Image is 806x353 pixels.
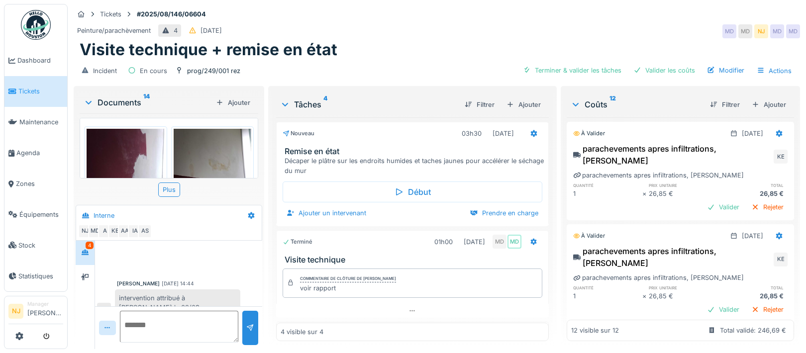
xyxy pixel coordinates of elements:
sup: 12 [609,98,616,110]
div: 12 visible sur 12 [571,326,619,335]
div: À valider [573,232,605,240]
span: Dashboard [17,56,63,65]
div: MD [493,235,506,249]
div: Début [283,181,542,202]
div: En cours [140,66,167,76]
img: n7mrlmhq9egk9g4716hvc45h8cu2 [87,129,165,233]
div: Documents [84,96,212,108]
span: Agenda [16,148,63,158]
div: Ajouter [748,98,790,111]
div: Peinture/parachèvement [77,26,151,35]
div: prog/249/001 rez [187,66,240,76]
div: MD [97,303,111,317]
div: Interne [94,211,114,220]
div: KE [774,150,788,164]
div: MD [738,24,752,38]
div: parachevements apres infiltrations, [PERSON_NAME] [573,171,744,180]
div: [DATE] 14:44 [162,280,194,287]
li: NJ [8,304,23,319]
div: Ajouter un intervenant [283,206,370,220]
div: IA [128,224,142,238]
div: 1 [573,189,643,198]
a: Agenda [4,138,67,169]
div: Terminé [283,238,312,246]
div: Prendre en charge [466,206,542,220]
div: 4 [86,242,94,249]
div: Tâches [280,98,456,110]
div: Modifier [703,64,748,77]
div: Rejeter [747,303,788,316]
div: Ajouter [212,96,254,109]
a: Tickets [4,76,67,107]
h3: Remise en état [285,147,544,156]
div: Valider [703,200,743,214]
h6: prix unitaire [649,182,718,188]
div: MD [786,24,800,38]
strong: #2025/08/146/06604 [133,9,210,19]
a: Dashboard [4,45,67,76]
div: parachevements apres infiltrations, [PERSON_NAME] [573,273,744,282]
div: Nouveau [283,129,314,138]
div: Incident [93,66,117,76]
img: Badge_color-CXgf-gQk.svg [21,10,51,40]
div: 26,85 € [649,189,718,198]
div: [DATE] [742,129,763,138]
div: MD [722,24,736,38]
div: MD [88,224,102,238]
div: 26,85 € [718,189,788,198]
span: Zones [16,179,63,188]
a: Équipements [4,199,67,230]
div: 26,85 € [649,291,718,301]
div: KE [108,224,122,238]
li: [PERSON_NAME] [27,300,63,322]
div: intervention attribué à [PERSON_NAME] le 02/09 aprem [115,289,240,316]
div: 1 [573,291,643,301]
h6: quantité [573,182,643,188]
a: Zones [4,169,67,199]
div: À valider [573,129,605,138]
div: MD [507,235,521,249]
span: Maintenance [19,117,63,127]
div: parachevements apres infiltrations, [PERSON_NAME] [573,143,772,167]
div: Valider les coûts [629,64,699,77]
h1: Visite technique + remise en état [80,40,337,59]
div: MD [770,24,784,38]
div: KE [774,253,788,266]
h3: Visite technique [285,255,544,265]
div: [DATE] [742,231,763,241]
div: Ajouter [503,98,545,111]
div: 4 visible sur 4 [281,327,323,337]
h6: total [718,182,788,188]
div: Rejeter [747,200,788,214]
div: parachevements apres infiltrations, [PERSON_NAME] [573,245,772,269]
span: Stock [18,241,63,250]
div: A [98,224,112,238]
a: Maintenance [4,107,67,138]
div: Actions [752,64,796,78]
div: 03h30 [462,129,482,138]
div: Tickets [100,9,121,19]
div: Coûts [571,98,702,110]
div: Filtrer [706,98,744,111]
div: 26,85 € [718,291,788,301]
div: Terminer & valider les tâches [519,64,625,77]
span: Tickets [18,87,63,96]
div: [DATE] [464,237,485,247]
h6: quantité [573,284,643,291]
a: NJ Manager[PERSON_NAME] [8,300,63,324]
a: Statistiques [4,261,67,291]
div: NJ [754,24,768,38]
span: Équipements [19,210,63,219]
div: Manager [27,300,63,308]
div: Commentaire de clôture de [PERSON_NAME] [300,275,396,282]
div: × [642,291,649,301]
div: × [642,189,649,198]
div: AS [138,224,152,238]
div: Décaper le plâtre sur les endroits humides et taches jaunes pour accélérer le séchage du mur [285,156,544,175]
div: Valider [703,303,743,316]
div: [DATE] [493,129,514,138]
div: 4 [174,26,178,35]
div: voir rapport [300,283,396,293]
div: [PERSON_NAME] [117,280,160,287]
span: Statistiques [18,271,63,281]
